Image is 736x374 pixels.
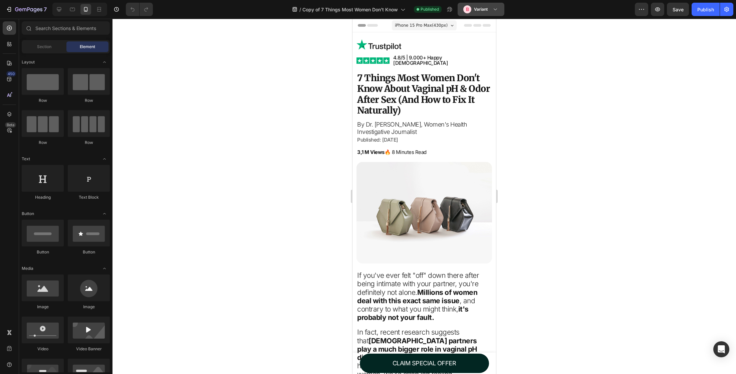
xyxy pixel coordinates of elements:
[22,194,64,200] div: Heading
[99,208,110,219] span: Toggle open
[99,154,110,164] span: Toggle open
[474,6,488,13] h3: Variant
[667,3,689,16] button: Save
[5,122,16,128] div: Beta
[68,98,110,104] div: Row
[99,263,110,274] span: Toggle open
[22,140,64,146] div: Row
[44,5,47,13] p: 7
[126,3,153,16] div: Undo/Redo
[673,7,684,12] span: Save
[22,346,64,352] div: Video
[22,21,110,35] input: Search Sections & Elements
[22,59,35,65] span: Layout
[68,249,110,255] div: Button
[22,249,64,255] div: Button
[692,3,720,16] button: Publish
[37,44,51,50] span: Section
[68,304,110,310] div: Image
[4,297,140,366] h2: In fact, recent research suggests that than most people realize. Yet hardly anyone talks about it...
[466,6,469,13] p: B
[697,6,714,13] div: Publish
[458,3,504,16] button: BVariant
[22,98,64,104] div: Row
[22,156,30,162] span: Text
[421,6,439,12] span: Published
[68,140,110,146] div: Row
[68,346,110,352] div: Video Banner
[80,44,95,50] span: Element
[68,194,110,200] div: Text Block
[5,307,125,332] strong: [DEMOGRAPHIC_DATA] partners play a much bigger role in vaginal pH disruption
[713,341,729,357] div: Open Intercom Messenger
[22,265,33,271] span: Media
[299,6,301,13] span: /
[352,19,496,374] iframe: Design area
[302,6,398,13] span: Copy of 7 Things Most Women Don't Know
[6,71,16,76] div: 450
[99,57,110,67] span: Toggle open
[3,3,50,16] button: 7
[22,304,64,310] div: Image
[22,211,34,217] span: Button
